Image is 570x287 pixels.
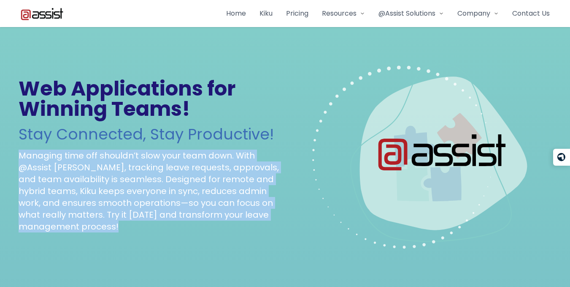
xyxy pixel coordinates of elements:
a: Contact Us [512,8,550,19]
span: @Assist Solutions [378,8,435,19]
span: Company [457,8,490,19]
img: Hero illustration [312,47,528,264]
h1: Web Applications for Winning Teams! [19,79,282,119]
p: Managing time off shouldn’t slow your team down. With @Assist [PERSON_NAME], tracking leave reque... [19,150,282,232]
a: Home [226,8,246,19]
a: Pricing [286,8,308,19]
a: Kiku [259,8,273,19]
img: Atassist Logo [20,7,64,20]
span: Resources [322,8,357,19]
h2: Stay Connected, Stay Productive! [19,126,282,143]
